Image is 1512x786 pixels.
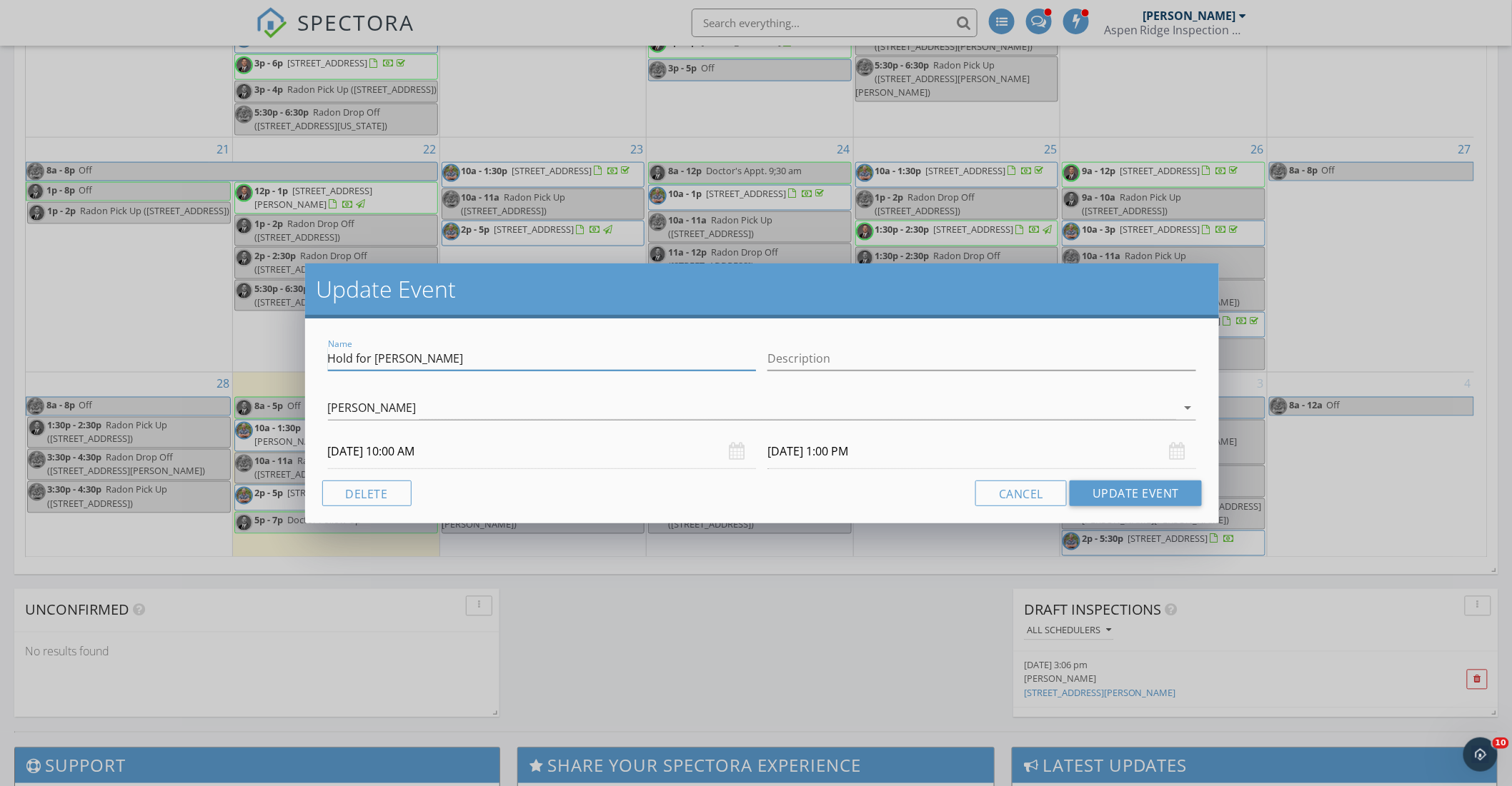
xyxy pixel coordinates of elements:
iframe: Intercom live chat [1463,737,1498,772]
button: Update Event [1070,480,1202,506]
button: Delete [322,480,412,506]
button: Cancel [975,480,1067,506]
h2: Update Event [317,275,1208,303]
input: Select date [328,434,757,469]
div: [PERSON_NAME] [328,401,417,414]
i: arrow_drop_down [1179,399,1196,416]
input: Select date [767,434,1196,469]
span: 10 [1493,737,1509,749]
